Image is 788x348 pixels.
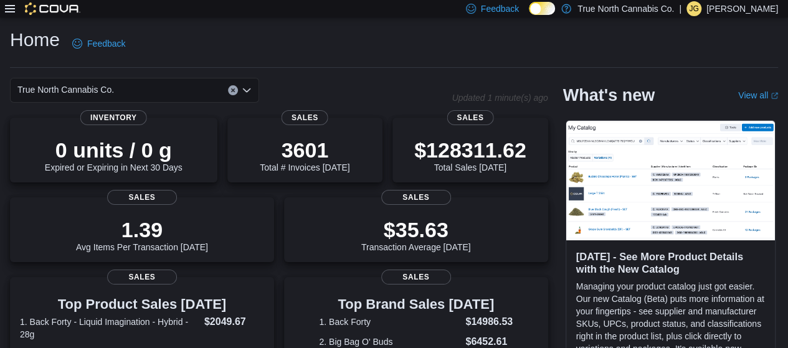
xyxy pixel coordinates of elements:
h2: What's new [563,85,655,105]
div: Expired or Expiring in Next 30 Days [45,138,183,172]
div: Total # Invoices [DATE] [260,138,349,172]
h3: Top Product Sales [DATE] [20,297,264,312]
dt: 1. Back Forty - Liquid Imagination - Hybrid - 28g [20,316,199,341]
p: | [679,1,681,16]
p: Updated 1 minute(s) ago [452,93,548,103]
span: Dark Mode [529,15,529,16]
span: Sales [107,270,177,285]
svg: External link [771,92,778,100]
div: Avg Items Per Transaction [DATE] [76,217,208,252]
p: True North Cannabis Co. [577,1,674,16]
div: Total Sales [DATE] [414,138,526,172]
dd: $2049.67 [204,314,264,329]
span: Inventory [80,110,147,125]
a: Feedback [67,31,130,56]
a: View allExternal link [738,90,778,100]
div: Jessica Gallant [686,1,701,16]
dd: $14986.53 [465,314,513,329]
dt: 2. Big Bag O' Buds [319,336,460,348]
h3: [DATE] - See More Product Details with the New Catalog [576,250,765,275]
button: Clear input [228,85,238,95]
p: $35.63 [361,217,471,242]
span: Sales [107,190,177,205]
div: Transaction Average [DATE] [361,217,471,252]
span: Sales [282,110,328,125]
p: 3601 [260,138,349,162]
dt: 1. Back Forty [319,316,460,328]
span: JG [689,1,698,16]
span: Sales [447,110,493,125]
img: Cova [25,2,80,15]
h1: Home [10,27,60,52]
h3: Top Brand Sales [DATE] [319,297,513,312]
span: Sales [381,270,451,285]
p: $128311.62 [414,138,526,162]
p: 1.39 [76,217,208,242]
button: Open list of options [242,85,252,95]
span: Feedback [87,37,125,50]
p: [PERSON_NAME] [706,1,778,16]
p: 0 units / 0 g [45,138,183,162]
span: True North Cannabis Co. [17,82,114,97]
span: Sales [381,190,451,205]
span: Feedback [481,2,519,15]
input: Dark Mode [529,2,555,15]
